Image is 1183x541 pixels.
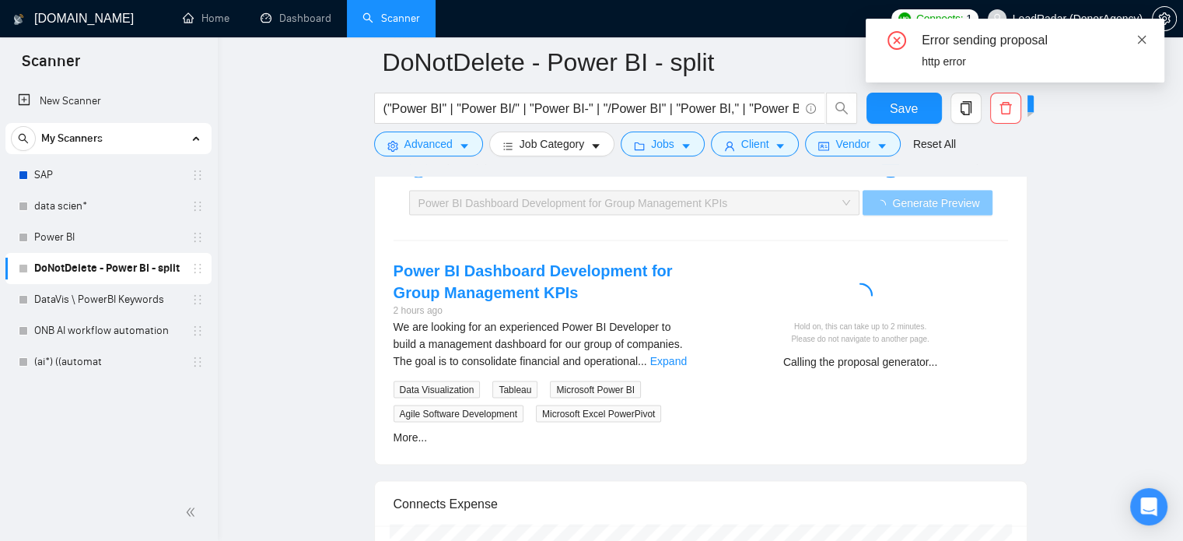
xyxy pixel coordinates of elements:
[492,381,537,399] span: Tableau
[5,123,212,378] li: My Scanners
[1136,34,1147,45] span: close
[374,132,483,156] button: settingAdvancedcaret-down
[502,140,513,152] span: bars
[875,200,892,211] span: loading
[383,99,799,118] input: Search Freelance Jobs...
[951,101,981,115] span: copy
[387,140,398,152] span: setting
[191,169,204,181] span: holder
[892,195,979,212] span: Generate Preview
[459,140,470,152] span: caret-down
[1153,12,1176,25] span: setting
[5,86,212,117] li: New Scanner
[991,101,1020,115] span: delete
[818,140,829,152] span: idcard
[966,10,972,27] span: 1
[1130,488,1167,525] div: Open Intercom Messenger
[34,284,182,315] a: DataVis \ PowerBI Keywords
[992,13,1003,24] span: user
[922,53,1146,70] div: http error
[383,43,996,82] input: Scanner name...
[12,133,35,144] span: search
[711,132,800,156] button: userClientcaret-down
[1103,12,1139,25] em: Agency
[1005,98,1027,111] span: New
[18,86,199,117] a: New Scanner
[394,262,673,301] a: Power BI Dashboard Development for Group Management KPIs
[590,140,601,152] span: caret-down
[34,160,182,191] a: SAP
[651,135,674,153] span: Jobs
[898,12,911,25] img: upwork-logo.png
[724,140,735,152] span: user
[806,104,816,114] span: info-circle
[950,93,982,124] button: copy
[183,12,229,25] a: homeHome
[394,381,481,399] span: Data Visualization
[394,304,688,318] div: 2 hours ago
[887,31,906,50] span: close-circle
[638,355,647,367] span: ...
[520,135,584,153] span: Job Category
[394,321,683,367] span: We are looking for an experienced Power BI Developer to build a management dashboard for our grou...
[650,355,687,367] a: Expand
[13,7,24,32] img: logo
[185,504,201,520] span: double-left
[191,200,204,213] span: holder
[34,253,182,284] a: DoNotDelete - Power BI - split
[741,135,769,153] span: Client
[34,191,182,222] a: data scien*
[890,99,918,118] span: Save
[719,321,1002,345] div: Hold on, this can take up to 2 minutes. Please do not navigate to another page.
[394,406,523,423] span: Agile Software Development
[1152,6,1177,31] button: setting
[913,135,956,153] a: Reset All
[34,222,182,253] a: Power BI
[863,191,992,216] button: Generate Preview
[681,140,691,152] span: caret-down
[550,381,641,399] span: Microsoft Power BI
[362,12,420,25] a: searchScanner
[922,31,1146,50] div: Error sending proposal
[9,50,93,83] span: Scanner
[191,231,204,244] span: holder
[835,135,870,153] span: Vendor
[394,482,1008,526] div: Connects Expense
[1152,12,1177,25] a: setting
[191,356,204,368] span: holder
[11,126,36,151] button: search
[404,135,453,153] span: Advanced
[866,93,942,124] button: Save
[191,293,204,306] span: holder
[775,140,786,152] span: caret-down
[826,93,857,124] button: search
[621,132,705,156] button: folderJobscaret-down
[34,315,182,346] a: ONB AI workflow automation
[261,12,331,25] a: dashboardDashboard
[1013,13,1143,24] span: LeadRadar (Donor )
[805,132,900,156] button: idcardVendorcaret-down
[719,353,1002,371] div: Calling the proposal generator...
[191,325,204,337] span: holder
[191,262,204,275] span: holder
[827,101,856,115] span: search
[916,10,963,27] span: Connects:
[34,346,182,378] a: (ai*) ((automat
[394,431,428,444] a: More...
[394,318,688,370] div: We are looking for an experienced Power BI Developer to build a management dashboard for our grou...
[41,123,103,154] span: My Scanners
[418,197,728,209] span: Power BI Dashboard Development for Group Management KPIs
[634,140,645,152] span: folder
[877,140,887,152] span: caret-down
[536,406,661,423] span: Microsoft Excel PowerPivot
[848,283,873,308] span: loading
[489,132,614,156] button: barsJob Categorycaret-down
[990,93,1021,124] button: delete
